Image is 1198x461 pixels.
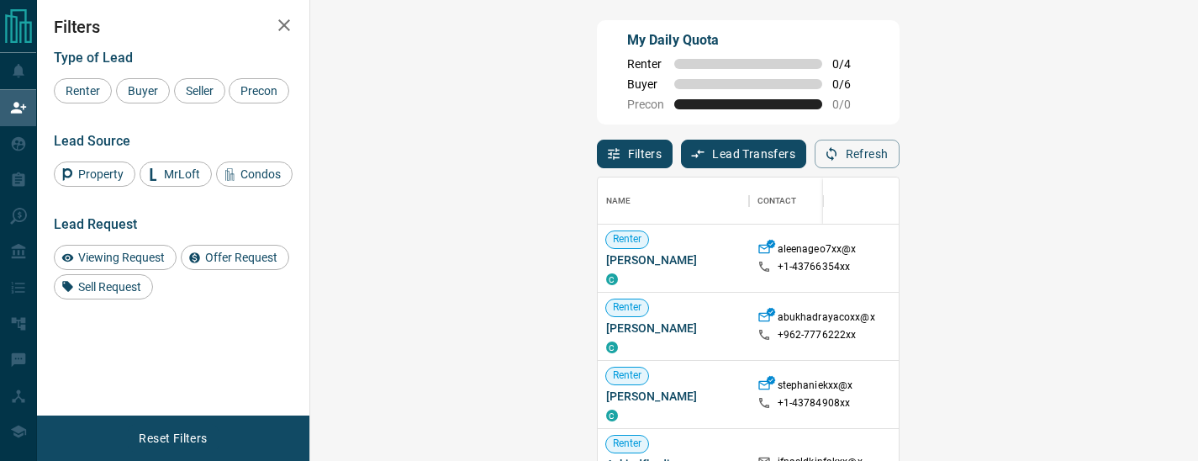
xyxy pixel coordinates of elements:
[606,300,649,315] span: Renter
[598,178,749,225] div: Name
[606,368,649,383] span: Renter
[60,84,106,98] span: Renter
[606,232,649,246] span: Renter
[832,57,869,71] span: 0 / 4
[832,98,869,111] span: 0 / 0
[757,178,797,225] div: Contact
[778,242,857,260] p: aleenageo7xx@x
[199,251,283,264] span: Offer Request
[158,167,206,181] span: MrLoft
[778,310,875,328] p: abukhadrayacoxx@x
[54,78,112,103] div: Renter
[181,245,289,270] div: Offer Request
[174,78,225,103] div: Seller
[681,140,806,168] button: Lead Transfers
[597,140,673,168] button: Filters
[606,342,618,353] div: condos.ca
[54,274,153,299] div: Sell Request
[216,162,293,187] div: Condos
[235,167,287,181] span: Condos
[54,17,293,37] h2: Filters
[606,178,631,225] div: Name
[54,50,133,66] span: Type of Lead
[54,245,177,270] div: Viewing Request
[606,437,649,451] span: Renter
[832,77,869,91] span: 0 / 6
[235,84,283,98] span: Precon
[778,379,853,396] p: stephaniekxx@x
[627,57,664,71] span: Renter
[180,84,219,98] span: Seller
[128,424,218,453] button: Reset Filters
[72,251,171,264] span: Viewing Request
[749,178,884,225] div: Contact
[54,216,137,232] span: Lead Request
[815,140,900,168] button: Refresh
[627,77,664,91] span: Buyer
[627,30,869,50] p: My Daily Quota
[606,410,618,421] div: condos.ca
[72,280,147,294] span: Sell Request
[72,167,129,181] span: Property
[229,78,289,103] div: Precon
[116,78,170,103] div: Buyer
[627,98,664,111] span: Precon
[606,252,741,268] span: [PERSON_NAME]
[778,396,851,411] p: +1- 43784908xx
[778,328,857,342] p: +962- 7776222xx
[606,320,741,336] span: [PERSON_NAME]
[606,388,741,405] span: [PERSON_NAME]
[778,260,851,274] p: +1- 43766354xx
[140,162,212,187] div: MrLoft
[122,84,164,98] span: Buyer
[54,162,135,187] div: Property
[606,273,618,285] div: condos.ca
[54,133,130,149] span: Lead Source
